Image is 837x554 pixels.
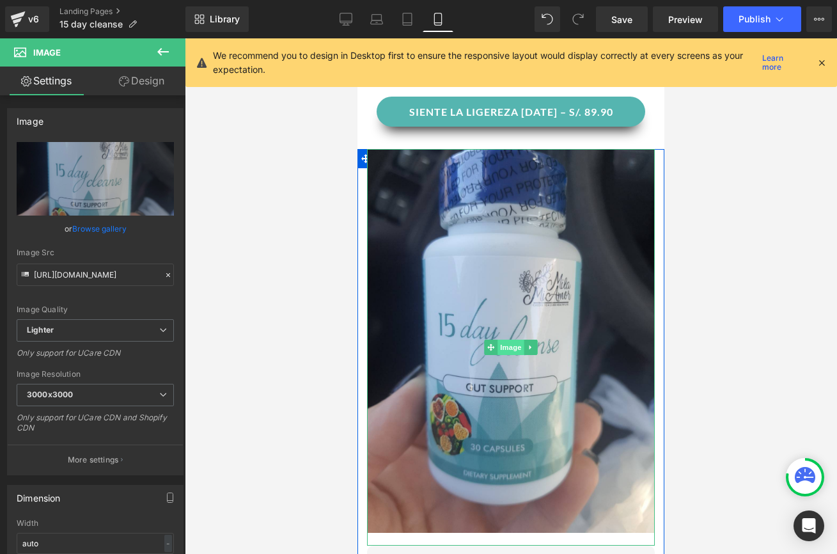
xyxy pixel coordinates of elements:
[17,519,174,528] div: Width
[17,533,174,554] input: auto
[423,6,453,32] a: Mobile
[17,264,174,286] input: Link
[806,6,832,32] button: More
[17,486,61,503] div: Dimension
[27,325,54,335] b: Lighter
[17,222,174,235] div: or
[17,109,43,127] div: Image
[565,6,591,32] button: Redo
[167,301,180,317] a: Expand / Collapse
[210,13,240,25] span: Library
[794,510,824,541] div: Open Intercom Messenger
[17,370,174,379] div: Image Resolution
[59,6,185,17] a: Landing Pages
[27,390,73,399] b: 3000x3000
[164,535,172,552] div: -
[757,55,806,70] a: Learn more
[739,14,771,24] span: Publish
[95,67,188,95] a: Design
[668,13,703,26] span: Preview
[611,13,632,26] span: Save
[33,47,61,58] span: Image
[213,49,757,77] p: We recommend you to design in Desktop first to ensure the responsive layout would display correct...
[8,445,183,475] button: More settings
[392,6,423,32] a: Tablet
[331,6,361,32] a: Desktop
[19,58,288,88] button: SIENTE LA LIGEREZA [DATE] – S/. 89.90
[185,6,249,32] a: New Library
[17,248,174,257] div: Image Src
[17,305,174,314] div: Image Quality
[72,218,127,240] a: Browse gallery
[361,6,392,32] a: Laptop
[17,413,174,441] div: Only support for UCare CDN and Shopify CDN
[723,6,801,32] button: Publish
[17,348,174,367] div: Only support for UCare CDN
[59,19,123,29] span: 15 day cleanse
[653,6,718,32] a: Preview
[26,11,42,28] div: v6
[535,6,560,32] button: Undo
[68,454,119,466] p: More settings
[140,301,167,317] span: Image
[5,6,49,32] a: v6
